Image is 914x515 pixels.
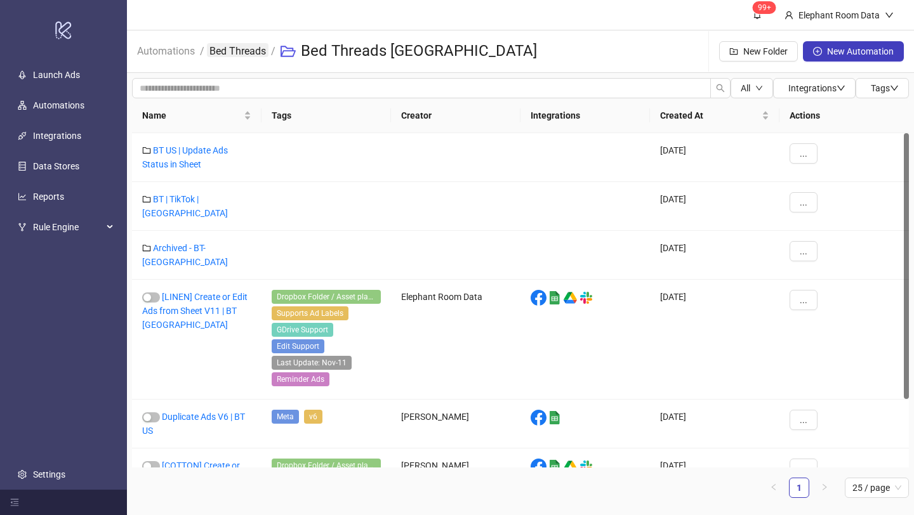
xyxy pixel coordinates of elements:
[719,41,798,62] button: New Folder
[391,98,520,133] th: Creator
[743,46,788,56] span: New Folder
[773,78,856,98] button: Integrationsdown
[779,98,909,133] th: Actions
[10,498,19,507] span: menu-fold
[764,478,784,498] button: left
[301,41,537,62] h3: Bed Threads [GEOGRAPHIC_DATA]
[650,98,779,133] th: Created At
[262,98,391,133] th: Tags
[660,108,759,122] span: Created At
[142,194,228,218] a: BT | TikTok | [GEOGRAPHIC_DATA]
[800,464,807,474] span: ...
[885,11,894,20] span: down
[800,148,807,159] span: ...
[142,412,245,436] a: Duplicate Ads V6 | BT US
[814,478,835,498] li: Next Page
[790,241,818,261] button: ...
[890,84,899,93] span: down
[142,292,248,330] a: [LINEN] Create or Edit Ads from Sheet V11 | BT [GEOGRAPHIC_DATA]
[33,192,64,202] a: Reports
[845,478,909,498] div: Page Size
[650,182,779,231] div: [DATE]
[716,84,725,93] span: search
[852,478,901,497] span: 25 / page
[790,290,818,310] button: ...
[650,231,779,280] div: [DATE]
[788,83,845,93] span: Integrations
[391,280,520,400] div: Elephant Room Data
[650,400,779,448] div: [DATE]
[800,197,807,207] span: ...
[650,133,779,182] div: [DATE]
[142,108,241,122] span: Name
[827,46,894,56] span: New Automation
[142,243,228,267] a: Archived - BT-[GEOGRAPHIC_DATA]
[814,478,835,498] button: right
[520,98,650,133] th: Integrations
[790,143,818,164] button: ...
[272,410,299,424] span: Meta
[800,415,807,425] span: ...
[142,146,151,155] span: folder
[142,244,151,252] span: folder
[803,41,904,62] button: New Automation
[272,323,333,337] span: GDrive Support
[813,47,822,56] span: plus-circle
[793,8,885,22] div: Elephant Room Data
[272,356,352,370] span: Last Update: Nov-11
[741,83,750,93] span: All
[132,98,262,133] th: Name
[142,145,228,169] a: BT US | Update Ads Status in Sheet
[753,10,762,19] span: bell
[304,410,322,424] span: v6
[207,43,268,57] a: Bed Threads
[856,78,909,98] button: Tagsdown
[200,31,204,72] li: /
[755,84,763,92] span: down
[272,306,348,320] span: Supports Ad Labels
[142,195,151,204] span: folder
[785,11,793,20] span: user
[790,459,818,479] button: ...
[731,78,773,98] button: Alldown
[871,83,899,93] span: Tags
[800,295,807,305] span: ...
[800,246,807,256] span: ...
[18,223,27,231] span: fork
[650,280,779,400] div: [DATE]
[272,372,329,386] span: Reminder Ads
[142,460,241,499] a: [COTTON] Create or Edit Ads from Sheet V11 | BT US
[821,483,828,491] span: right
[790,410,818,430] button: ...
[281,44,296,59] span: folder-open
[33,469,65,479] a: Settings
[271,31,275,72] li: /
[790,478,809,497] a: 1
[391,400,520,448] div: [PERSON_NAME]
[135,43,197,57] a: Automations
[272,290,381,304] span: Dropbox Folder / Asset placement detection
[770,483,778,491] span: left
[33,70,80,80] a: Launch Ads
[272,459,381,473] span: Dropbox Folder / Asset placement detection
[790,192,818,212] button: ...
[33,131,81,141] a: Integrations
[33,100,84,110] a: Automations
[729,47,738,56] span: folder-add
[33,161,79,171] a: Data Stores
[753,1,776,14] sup: 1643
[272,339,324,353] span: Edit Support
[33,214,103,240] span: Rule Engine
[789,478,809,498] li: 1
[764,478,784,498] li: Previous Page
[837,84,845,93] span: down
